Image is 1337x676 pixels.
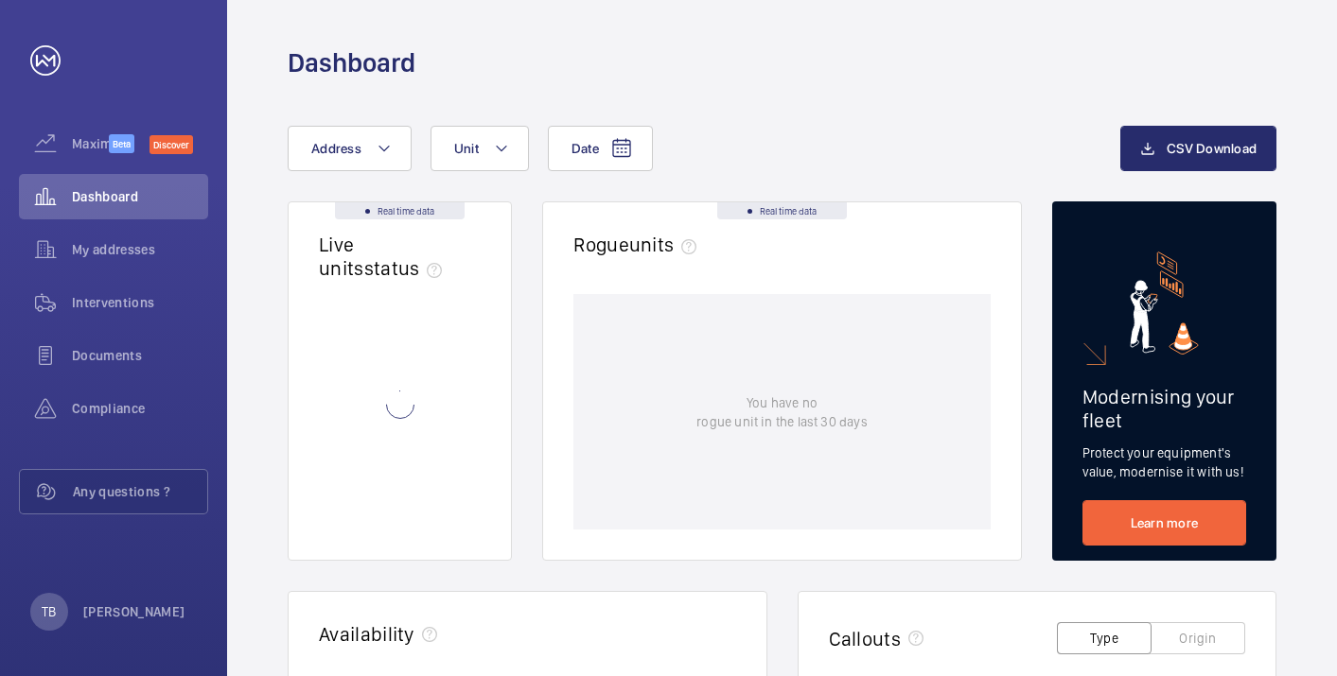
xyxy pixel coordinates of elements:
h2: Availability [319,622,414,646]
p: Protect your equipment's value, modernise it with us! [1082,443,1246,481]
img: marketing-card.svg [1130,251,1199,355]
span: Date [572,141,599,156]
span: Address [311,141,361,156]
span: Discover [150,135,193,154]
button: Origin [1151,622,1245,654]
h2: Rogue [573,233,704,256]
button: CSV Download [1120,126,1276,171]
p: [PERSON_NAME] [83,602,185,621]
a: Learn more [1082,500,1246,546]
span: CSV Download [1167,141,1257,156]
h2: Modernising your fleet [1082,385,1246,432]
span: status [364,256,450,280]
button: Address [288,126,412,171]
h2: Callouts [829,627,902,650]
button: Type [1057,622,1152,654]
span: Beta [109,134,134,153]
p: TB [42,602,56,621]
span: units [629,233,705,256]
span: Interventions [72,293,208,312]
h1: Dashboard [288,45,415,80]
p: You have no rogue unit in the last 30 days [696,393,867,431]
div: Real time data [717,202,847,219]
span: Documents [72,346,208,365]
h2: Live units [319,233,449,280]
span: Maximize [72,134,109,153]
span: Any questions ? [73,482,207,501]
span: Unit [454,141,479,156]
button: Date [548,126,653,171]
span: Dashboard [72,187,208,206]
button: Unit [431,126,529,171]
span: My addresses [72,240,208,259]
div: Real time data [335,202,465,219]
span: Compliance [72,399,208,418]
